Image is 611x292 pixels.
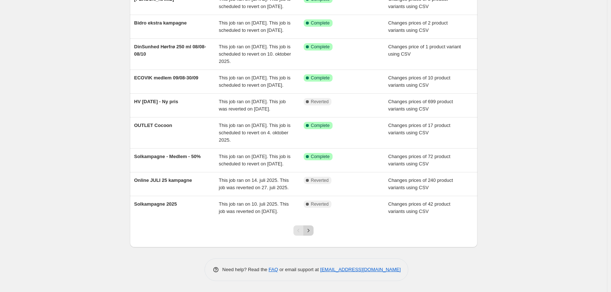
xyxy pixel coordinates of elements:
button: Next [303,225,314,236]
span: Complete [311,44,330,50]
span: Need help? Read the [222,267,269,272]
span: Changes prices of 42 product variants using CSV [388,201,450,214]
span: This job ran on [DATE]. This job is scheduled to revert on [DATE]. [219,75,290,88]
span: Complete [311,123,330,128]
span: This job ran on [DATE]. This job is scheduled to revert on [DATE]. [219,20,290,33]
a: [EMAIL_ADDRESS][DOMAIN_NAME] [320,267,401,272]
span: Changes prices of 10 product variants using CSV [388,75,450,88]
span: Changes prices of 699 product variants using CSV [388,99,453,112]
a: FAQ [269,267,278,272]
span: This job ran on [DATE]. This job is scheduled to revert on 10. oktober 2025. [219,44,291,64]
span: This job ran on 10. juli 2025. This job was reverted on [DATE]. [219,201,289,214]
nav: Pagination [293,225,314,236]
span: This job ran on [DATE]. This job is scheduled to revert on 4. oktober 2025. [219,123,290,143]
span: or email support at [278,267,320,272]
span: ECOVIK medlem 09/08-30/09 [134,75,199,81]
span: Reverted [311,99,329,105]
span: Bidro ekstra kampagne [134,20,187,26]
span: This job ran on [DATE]. This job was reverted on [DATE]. [219,99,286,112]
span: Changes prices of 17 product variants using CSV [388,123,450,135]
span: Changes prices of 72 product variants using CSV [388,154,450,166]
span: Solkampagne - Medlem - 50% [134,154,201,159]
span: This job ran on 14. juli 2025. This job was reverted on 27. juli 2025. [219,177,289,190]
span: Changes prices of 2 product variants using CSV [388,20,448,33]
span: Complete [311,20,330,26]
span: OUTLET Cocoon [134,123,172,128]
span: Online JULI 25 kampagne [134,177,192,183]
span: This job ran on [DATE]. This job is scheduled to revert on [DATE]. [219,154,290,166]
span: Solkampagne 2025 [134,201,177,207]
span: Reverted [311,201,329,207]
span: Changes prices of 240 product variants using CSV [388,177,453,190]
span: Complete [311,154,330,160]
span: Complete [311,75,330,81]
span: HV [DATE] - Ny pris [134,99,178,104]
span: DinSunhed Hørfrø 250 ml 08/08-08/10 [134,44,206,57]
span: Reverted [311,177,329,183]
span: Changes price of 1 product variant using CSV [388,44,461,57]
